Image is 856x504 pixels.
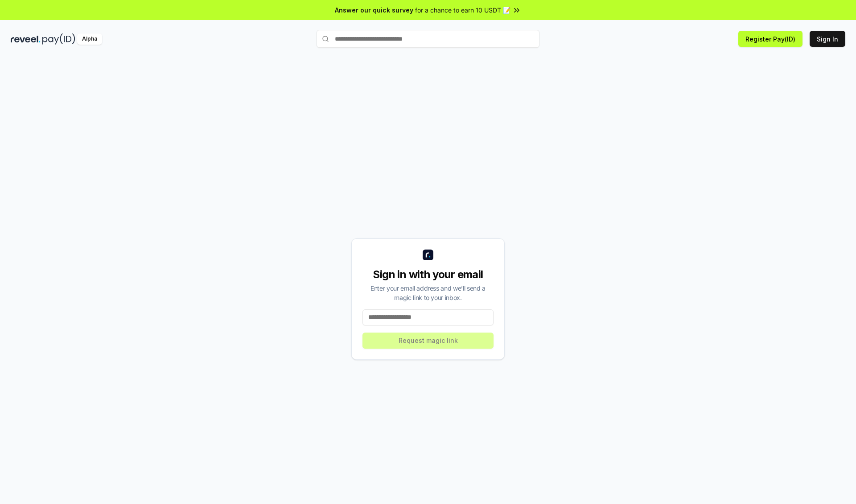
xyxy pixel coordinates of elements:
span: for a chance to earn 10 USDT 📝 [415,5,510,15]
span: Answer our quick survey [335,5,413,15]
img: reveel_dark [11,33,41,45]
button: Sign In [810,31,845,47]
img: logo_small [423,250,433,260]
button: Register Pay(ID) [738,31,802,47]
div: Sign in with your email [362,267,494,282]
img: pay_id [42,33,75,45]
div: Alpha [77,33,102,45]
div: Enter your email address and we’ll send a magic link to your inbox. [362,283,494,302]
